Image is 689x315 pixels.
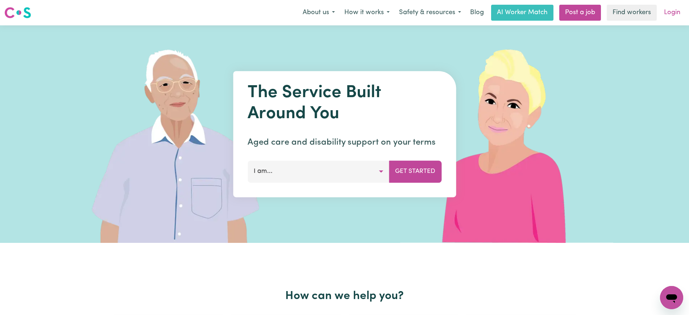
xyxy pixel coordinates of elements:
a: Careseekers logo [4,4,31,21]
a: Blog [466,5,488,21]
button: Get Started [389,161,441,182]
a: Find workers [607,5,657,21]
a: AI Worker Match [491,5,553,21]
a: Login [660,5,685,21]
a: Post a job [559,5,601,21]
iframe: Button to launch messaging window [660,286,683,309]
img: Careseekers logo [4,6,31,19]
button: I am... [248,161,389,182]
h1: The Service Built Around You [248,83,441,124]
button: About us [298,5,340,20]
button: Safety & resources [394,5,466,20]
button: How it works [340,5,394,20]
p: Aged care and disability support on your terms [248,136,441,149]
h2: How can we help you? [110,289,580,303]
